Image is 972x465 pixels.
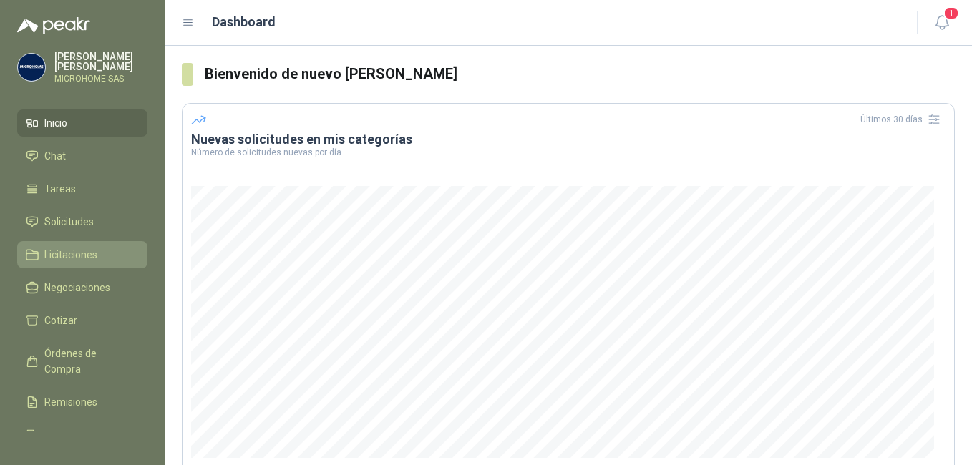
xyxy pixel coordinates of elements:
a: Negociaciones [17,274,147,301]
span: Solicitudes [44,214,94,230]
a: Inicio [17,109,147,137]
span: 1 [943,6,959,20]
h1: Dashboard [212,12,276,32]
a: Cotizar [17,307,147,334]
span: Cotizar [44,313,77,328]
a: Órdenes de Compra [17,340,147,383]
a: Tareas [17,175,147,202]
span: Chat [44,148,66,164]
span: Licitaciones [44,247,97,263]
span: Órdenes de Compra [44,346,134,377]
span: Tareas [44,181,76,197]
p: [PERSON_NAME] [PERSON_NAME] [54,52,147,72]
p: Número de solicitudes nuevas por día [191,148,946,157]
a: Licitaciones [17,241,147,268]
h3: Bienvenido de nuevo [PERSON_NAME] [205,63,955,85]
p: MICROHOME SAS [54,74,147,83]
button: 1 [929,10,955,36]
a: Chat [17,142,147,170]
span: Inicio [44,115,67,131]
span: Configuración [44,427,107,443]
a: Solicitudes [17,208,147,235]
div: Últimos 30 días [860,108,946,131]
h3: Nuevas solicitudes en mis categorías [191,131,946,148]
span: Remisiones [44,394,97,410]
img: Logo peakr [17,17,90,34]
span: Negociaciones [44,280,110,295]
a: Remisiones [17,388,147,416]
img: Company Logo [18,54,45,81]
a: Configuración [17,421,147,449]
